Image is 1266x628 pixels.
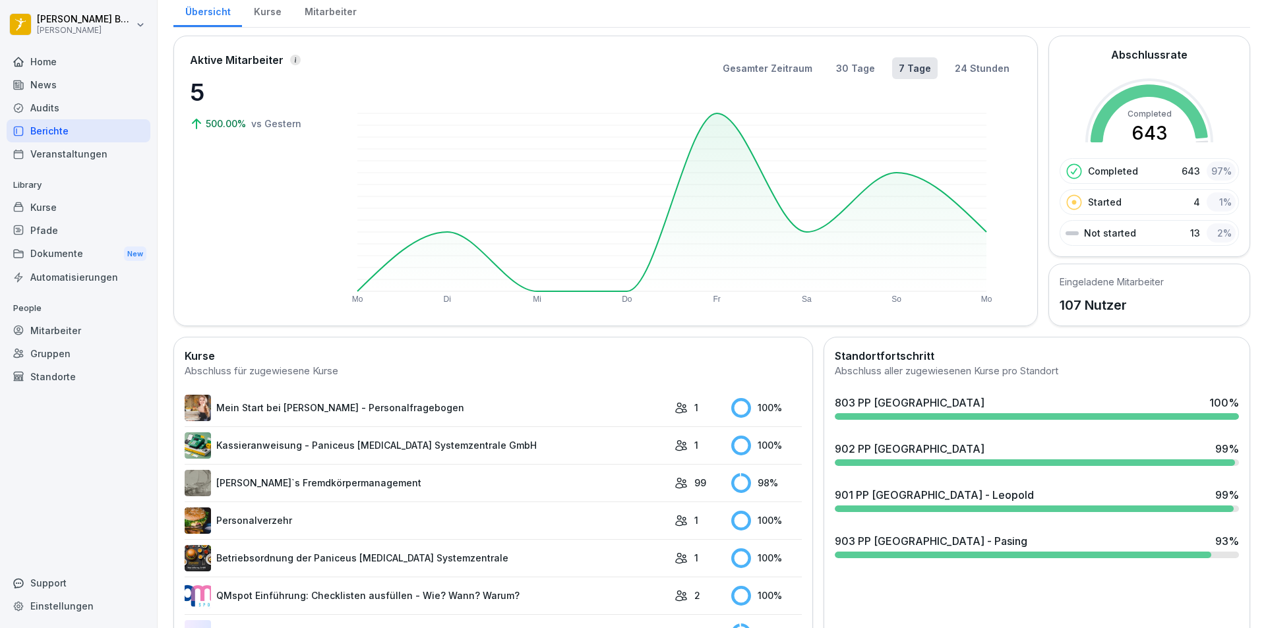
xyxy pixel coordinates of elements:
[1193,195,1200,209] p: 4
[533,295,541,304] text: Mi
[829,528,1244,563] a: 903 PP [GEOGRAPHIC_DATA] - Pasing93%
[829,482,1244,517] a: 901 PP [GEOGRAPHIC_DATA] - Leopold99%
[185,583,211,609] img: rsy9vu330m0sw5op77geq2rv.png
[7,319,150,342] a: Mitarbeiter
[185,545,668,571] a: Betriebsordnung der Paniceus [MEDICAL_DATA] Systemzentrale
[352,295,363,304] text: Mo
[7,142,150,165] a: Veranstaltungen
[835,533,1027,549] div: 903 PP [GEOGRAPHIC_DATA] - Pasing
[7,96,150,119] a: Audits
[185,364,802,379] div: Abschluss für zugewiesene Kurse
[7,196,150,219] a: Kurse
[1207,192,1236,212] div: 1 %
[185,470,668,496] a: [PERSON_NAME]`s Fremdkörpermanagement
[1182,164,1200,178] p: 643
[185,583,668,609] a: QMspot Einführung: Checklisten ausfüllen - Wie? Wann? Warum?
[185,545,211,571] img: erelp9ks1mghlbfzfpgfvnw0.png
[835,395,984,411] div: 803 PP [GEOGRAPHIC_DATA]
[251,117,301,130] p: vs Gestern
[185,395,211,421] img: aaay8cu0h1hwaqqp9269xjan.png
[829,57,882,79] button: 30 Tage
[731,511,802,530] div: 100 %
[185,348,802,364] h2: Kurse
[37,14,133,25] p: [PERSON_NAME] Bogomolec
[7,365,150,388] a: Standorte
[694,476,706,490] p: 99
[1060,295,1164,315] p: 107 Nutzer
[7,266,150,289] a: Automatisierungen
[835,364,1239,379] div: Abschluss aller zugewiesenen Kurse pro Standort
[829,389,1244,425] a: 803 PP [GEOGRAPHIC_DATA]100%
[444,295,451,304] text: Di
[802,295,812,304] text: Sa
[1190,226,1200,240] p: 13
[1084,226,1136,240] p: Not started
[7,342,150,365] a: Gruppen
[694,513,698,527] p: 1
[1209,395,1239,411] div: 100 %
[892,57,938,79] button: 7 Tage
[185,432,211,459] img: fvkk888r47r6bwfldzgy1v13.png
[190,52,284,68] p: Aktive Mitarbeiter
[1215,441,1239,457] div: 99 %
[37,26,133,35] p: [PERSON_NAME]
[835,487,1034,503] div: 901 PP [GEOGRAPHIC_DATA] - Leopold
[7,298,150,319] p: People
[185,432,668,459] a: Kassieranweisung - Paniceus [MEDICAL_DATA] Systemzentrale GmbH
[7,73,150,96] a: News
[731,586,802,606] div: 100 %
[7,119,150,142] a: Berichte
[7,571,150,594] div: Support
[948,57,1016,79] button: 24 Stunden
[7,594,150,617] a: Einstellungen
[1088,164,1138,178] p: Completed
[1215,533,1239,549] div: 93 %
[1060,275,1164,289] h5: Eingeladene Mitarbeiter
[731,473,802,493] div: 98 %
[835,348,1239,364] h2: Standortfortschritt
[1088,195,1122,209] p: Started
[731,548,802,568] div: 100 %
[1207,161,1236,181] div: 97 %
[622,295,632,304] text: Do
[731,436,802,455] div: 100 %
[185,507,211,534] img: zd24spwykzjjw3u1wcd2ptki.png
[7,175,150,196] p: Library
[1111,47,1188,63] h2: Abschlussrate
[190,74,322,110] p: 5
[829,436,1244,471] a: 902 PP [GEOGRAPHIC_DATA]99%
[124,246,146,262] div: New
[694,401,698,414] p: 1
[7,242,150,266] a: DokumenteNew
[185,395,668,421] a: Mein Start bei [PERSON_NAME] - Personalfragebogen
[835,441,984,457] div: 902 PP [GEOGRAPHIC_DATA]
[206,117,249,130] p: 500.00%
[7,219,150,242] a: Pfade
[1207,223,1236,243] div: 2 %
[1215,487,1239,503] div: 99 %
[694,551,698,565] p: 1
[716,57,819,79] button: Gesamter Zeitraum
[713,295,720,304] text: Fr
[7,50,150,73] a: Home
[731,398,802,418] div: 100 %
[891,295,901,304] text: So
[981,295,992,304] text: Mo
[185,507,668,534] a: Personalverzehr
[185,470,211,496] img: ltafy9a5l7o16y10mkzj65ij.png
[694,438,698,452] p: 1
[694,588,700,602] p: 2
[7,242,150,266] div: Dokumente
